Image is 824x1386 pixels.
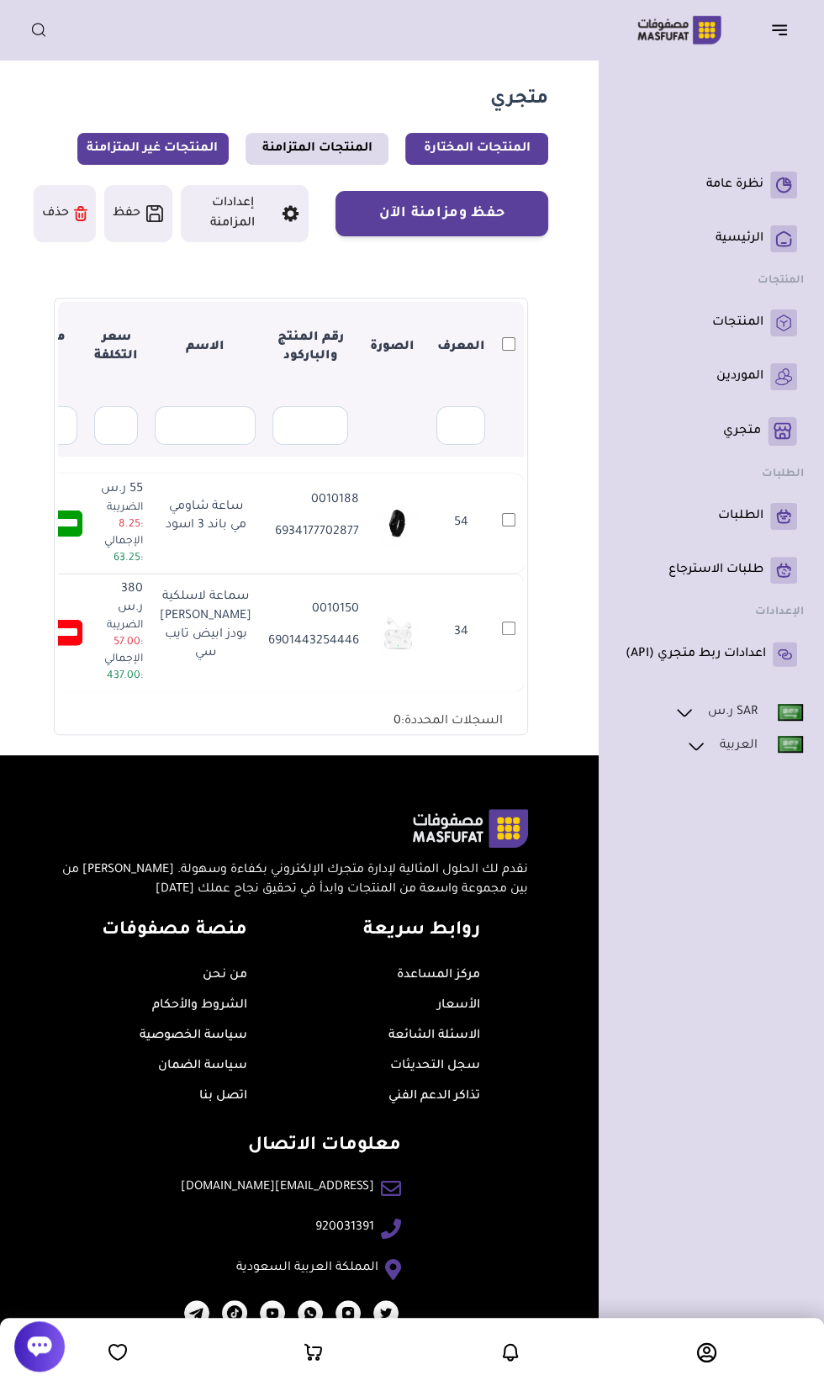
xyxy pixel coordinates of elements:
p: نقدم لك الحلول المثالية لإدارة متجرك الإلكتروني بكفاءة وسهولة. [PERSON_NAME] من بين مجموعة واسعة ... [54,861,528,899]
p: الضريبة : [99,617,143,651]
a: مركز المساعدة [397,969,480,982]
a: المنتجات المتزامنة [246,133,388,165]
p: 6934177702877 [268,523,359,542]
p: المنتجات [712,315,763,331]
a: الطلبات [626,503,797,530]
p: 55 ر.س [99,480,143,499]
span: 63.25 [114,553,140,564]
strong: الصورة [370,341,415,354]
span: 437.00 [107,670,140,682]
img: 2023-07-25-64c0221ed0464.png [335,1300,361,1325]
p: طلبات الاسترجاع [668,562,763,579]
button: حفظ ومزامنة الآن [335,191,548,236]
a: العربية [685,735,804,757]
a: الموردين [626,363,797,390]
a: الأسعار [437,999,480,1013]
p: الإجمالي : [99,533,143,567]
img: 2023-07-25-64c02204370b4.png [260,1300,285,1325]
a: اتصل بنا [199,1090,247,1103]
td: 34 [429,574,494,692]
a: سياسة الخصوصية [140,1029,247,1043]
a: اعدادات ربط متجري (API) [626,641,797,668]
a: الرئيسية [626,225,797,252]
a: سياسة الضمان [158,1060,247,1073]
a: المنتجات [626,309,797,336]
a: تذاكر الدعم الفني [388,1090,480,1103]
td: 54 [429,473,494,573]
p: الرئيسية [716,230,763,247]
strong: المعرف [436,341,484,354]
span: 8.25 [119,519,140,531]
img: 202310101452-ixcQlxj0Mm8qkOKo6gvxR52eg6586zL6pbK3LVYV.jpg [376,611,420,655]
a: الشروط والأحكام [152,999,247,1013]
p: 0010188 [268,491,359,510]
strong: رقم المنتج والباركود [277,331,344,363]
p: الموردين [716,368,763,385]
a: متجري [626,417,797,446]
h1: متجري [490,88,548,113]
p: 0010150 [268,600,359,619]
p: الضريبة : [99,500,143,533]
span: 57.00 [114,637,140,648]
strong: المنتجات [758,275,804,287]
button: إعدادات المزامنة [181,185,309,242]
img: 2025-03-25-67e2a7c3cad15.png [222,1300,247,1325]
p: نظرة عامة [706,177,763,193]
img: Logo [626,13,733,46]
p: 6901443254446 [268,632,359,651]
a: نظرة عامة [626,172,797,198]
strong: الاسم [186,341,224,354]
img: 202310101406-anXgi25ws2FnEWX0Fl6Oyobr6gfIdzX0VUfccu8L.jpg [376,501,420,546]
img: 2023-12-25-6589b5437449c.png [184,1300,209,1325]
a: الاسئلة الشائعة [388,1029,480,1043]
p: متجري [723,423,761,440]
img: Eng [778,704,803,721]
a: SAR ر.س [673,701,804,723]
img: 2023-07-25-64c0220d47a7b.png [373,1300,399,1325]
button: حفظ [104,185,172,242]
span: 0 [394,715,401,728]
p: اعدادات ربط متجري (API) [626,646,766,663]
strong: سعر التكلفة [94,331,138,363]
p: سماعة لاسلكية [PERSON_NAME] بودز ابيض تايب سي [160,588,251,664]
p: الطلبات [718,508,763,525]
a: طلبات الاسترجاع [626,557,797,584]
a: المنتجات المختارة [405,133,548,165]
a: 920031391 [315,1219,374,1237]
p: 380 ر.س [99,580,143,618]
p: ساعة شاومي مي باند 3 اسود [160,498,251,536]
h4: معلومات الاتصال [181,1135,401,1158]
strong: الطلبات [762,468,804,480]
img: 2023-07-25-64c022301425f.png [298,1300,323,1325]
div: السجلات المحددة: [372,702,524,731]
h4: منصة مصفوفات [102,919,247,943]
a: المملكة العربية السعودية [236,1259,378,1278]
a: من نحن [203,969,247,982]
p: الإجمالي : [99,651,143,685]
a: سجل التحديثات [390,1060,480,1073]
a: [EMAIL_ADDRESS][DOMAIN_NAME] [181,1178,374,1197]
h4: روابط سريعة [363,919,480,943]
button: حذف [34,185,96,242]
strong: الإعدادات [755,606,804,618]
a: المنتجات غير المتزامنة [77,133,229,165]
